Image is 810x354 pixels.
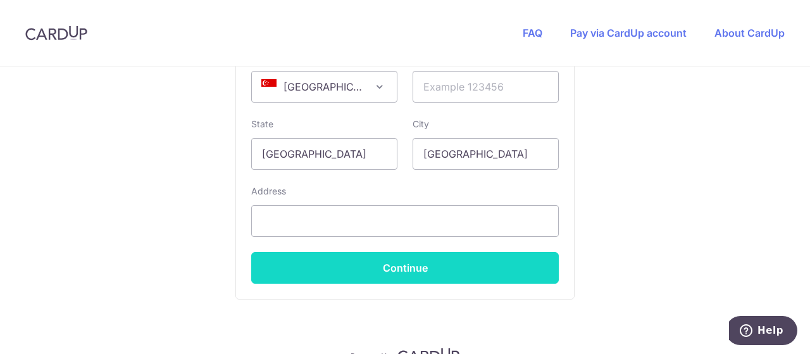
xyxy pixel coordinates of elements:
span: Singapore [252,72,397,102]
label: Address [251,185,286,198]
label: State [251,118,273,130]
input: Example 123456 [413,71,559,103]
iframe: Opens a widget where you can find more information [729,316,797,348]
a: FAQ [523,27,542,39]
span: Singapore [251,71,397,103]
a: About CardUp [714,27,785,39]
a: Pay via CardUp account [570,27,687,39]
label: City [413,118,429,130]
button: Continue [251,252,559,284]
img: CardUp [25,25,87,41]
